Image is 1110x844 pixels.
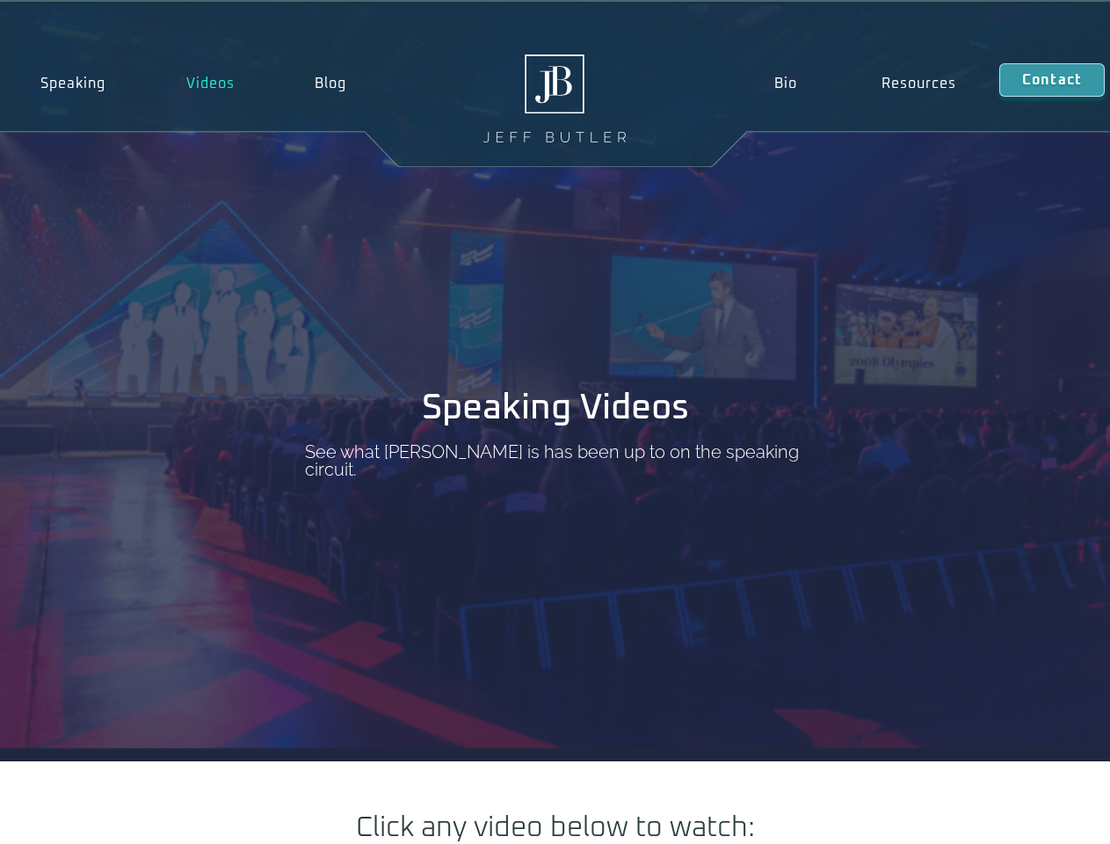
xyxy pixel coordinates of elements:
a: Blog [274,63,387,104]
nav: Menu [731,63,998,104]
h2: Click any video below to watch: [123,814,987,842]
span: Contact [1022,73,1082,87]
a: Resources [839,63,999,104]
a: Videos [146,63,275,104]
a: Bio [731,63,839,104]
a: Contact [999,63,1105,97]
h1: Speaking Videos [422,390,689,426]
p: See what [PERSON_NAME] is has been up to on the speaking circuit. [305,443,806,478]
